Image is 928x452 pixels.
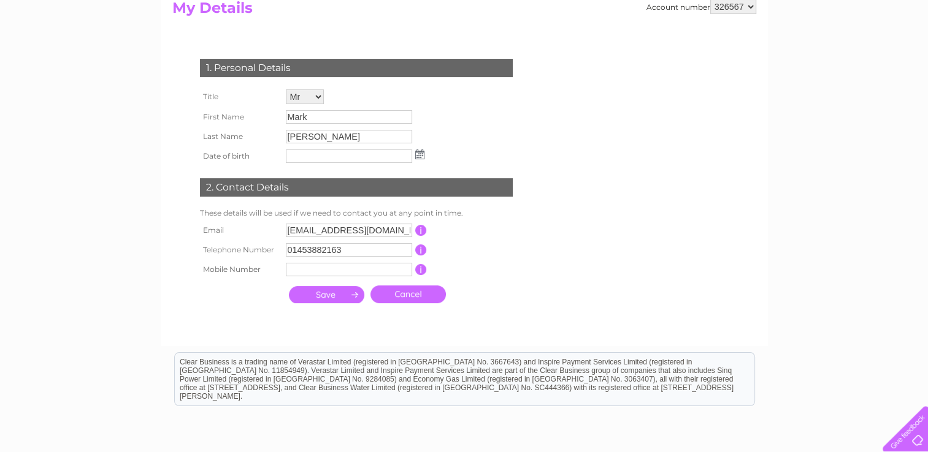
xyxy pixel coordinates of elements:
[712,52,735,61] a: Water
[197,260,283,279] th: Mobile Number
[289,286,364,303] input: Submit
[197,206,516,220] td: These details will be used if we need to contact you at any point in time.
[175,7,754,59] div: Clear Business is a trading name of Verastar Limited (registered in [GEOGRAPHIC_DATA] No. 3667643...
[197,127,283,146] th: Last Name
[415,149,424,159] img: ...
[33,32,95,69] img: logo.png
[743,52,770,61] a: Energy
[200,59,513,77] div: 1. Personal Details
[888,52,916,61] a: Log out
[697,6,781,21] a: 0333 014 3131
[200,178,513,197] div: 2. Contact Details
[415,264,427,275] input: Information
[197,86,283,107] th: Title
[197,146,283,166] th: Date of birth
[370,285,446,303] a: Cancel
[415,244,427,255] input: Information
[197,220,283,240] th: Email
[197,240,283,260] th: Telephone Number
[197,107,283,127] th: First Name
[846,52,876,61] a: Contact
[821,52,839,61] a: Blog
[777,52,814,61] a: Telecoms
[415,225,427,236] input: Information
